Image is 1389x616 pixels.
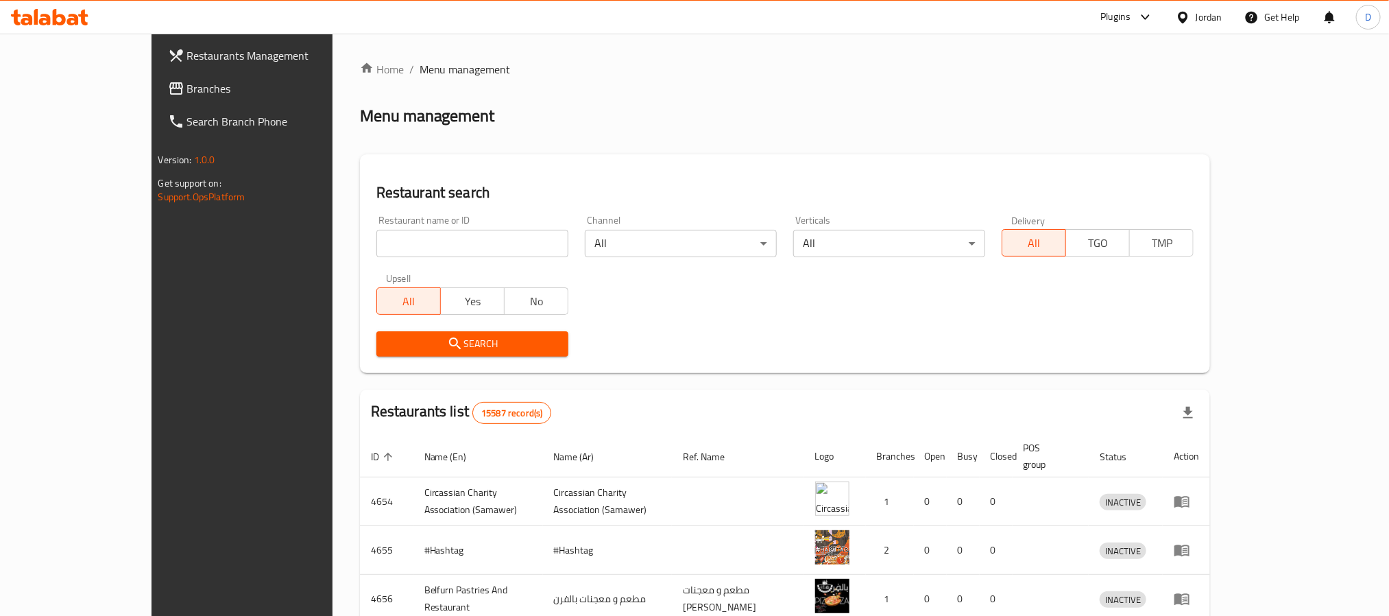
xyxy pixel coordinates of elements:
span: Name (En) [424,449,485,465]
a: Restaurants Management [157,39,383,72]
div: Jordan [1196,10,1222,25]
th: Open [914,436,947,477]
span: Search [387,335,557,353]
div: All [585,230,777,257]
span: Ref. Name [683,449,742,465]
div: INACTIVE [1100,591,1146,608]
div: Menu [1174,591,1199,607]
span: 1.0.0 [194,151,215,169]
button: Yes [440,287,505,315]
span: All [383,292,435,311]
div: Total records count [472,402,551,424]
span: INACTIVE [1100,592,1146,608]
div: INACTIVE [1100,543,1146,559]
td: #Hashtag [413,526,543,575]
span: D [1365,10,1371,25]
span: Yes [446,292,499,311]
img: #Hashtag [815,530,849,565]
button: TGO [1065,229,1130,257]
span: No [510,292,563,311]
label: Upsell [386,274,411,283]
div: Export file [1172,396,1205,429]
th: Closed [980,436,1013,477]
label: Delivery [1011,215,1046,225]
td: ​Circassian ​Charity ​Association​ (Samawer) [413,477,543,526]
span: Search Branch Phone [187,113,372,130]
span: Get support on: [158,174,221,192]
span: Name (Ar) [554,449,612,465]
th: Logo [804,436,866,477]
img: Belfurn Pastries And Restaurant [815,579,849,613]
td: 0 [947,526,980,575]
td: ​Circassian ​Charity ​Association​ (Samawer) [543,477,673,526]
h2: Menu management [360,105,495,127]
span: Status [1100,449,1144,465]
td: 0 [980,526,1013,575]
img: ​Circassian ​Charity ​Association​ (Samawer) [815,482,849,516]
a: Search Branch Phone [157,105,383,138]
td: 4655 [360,526,413,575]
div: Menu [1174,542,1199,558]
th: Branches [866,436,914,477]
h2: Restaurants list [371,401,552,424]
button: TMP [1129,229,1194,257]
span: Restaurants Management [187,47,372,64]
span: All [1008,233,1061,253]
td: 0 [980,477,1013,526]
div: All [793,230,985,257]
td: 0 [914,526,947,575]
td: 4654 [360,477,413,526]
span: TGO [1072,233,1124,253]
button: Search [376,331,568,357]
td: 2 [866,526,914,575]
span: Version: [158,151,192,169]
button: All [1002,229,1066,257]
td: 1 [866,477,914,526]
a: Branches [157,72,383,105]
span: ID [371,449,397,465]
th: Busy [947,436,980,477]
input: Search for restaurant name or ID.. [376,230,568,257]
td: 0 [947,477,980,526]
h2: Restaurant search [376,182,1194,203]
span: INACTIVE [1100,495,1146,510]
span: POS group [1024,440,1073,473]
div: Plugins [1100,9,1131,25]
button: All [376,287,441,315]
th: Action [1163,436,1210,477]
span: TMP [1135,233,1188,253]
span: Menu management [420,61,511,78]
li: / [409,61,414,78]
td: #Hashtag [543,526,673,575]
span: Branches [187,80,372,97]
nav: breadcrumb [360,61,1211,78]
button: No [504,287,568,315]
a: Support.OpsPlatform [158,188,245,206]
div: Menu [1174,493,1199,510]
span: 15587 record(s) [473,407,551,420]
td: 0 [914,477,947,526]
span: INACTIVE [1100,543,1146,559]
